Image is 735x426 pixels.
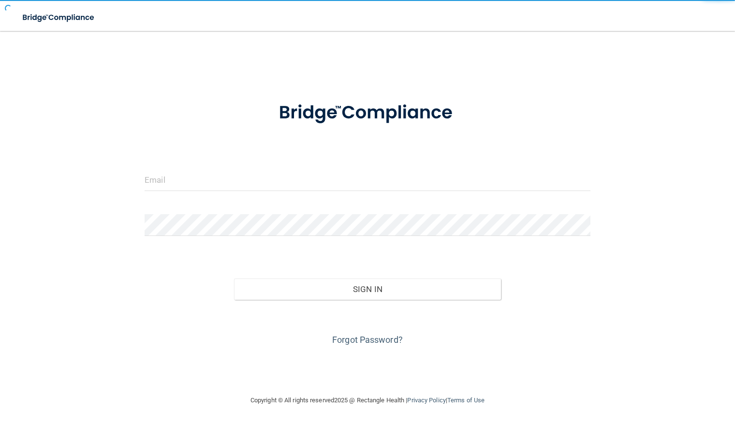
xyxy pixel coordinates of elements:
[447,397,485,404] a: Terms of Use
[15,8,103,28] img: bridge_compliance_login_screen.278c3ca4.svg
[191,385,544,416] div: Copyright © All rights reserved 2025 @ Rectangle Health | |
[260,89,475,137] img: bridge_compliance_login_screen.278c3ca4.svg
[332,335,403,345] a: Forgot Password?
[145,169,590,191] input: Email
[407,397,445,404] a: Privacy Policy
[234,279,501,300] button: Sign In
